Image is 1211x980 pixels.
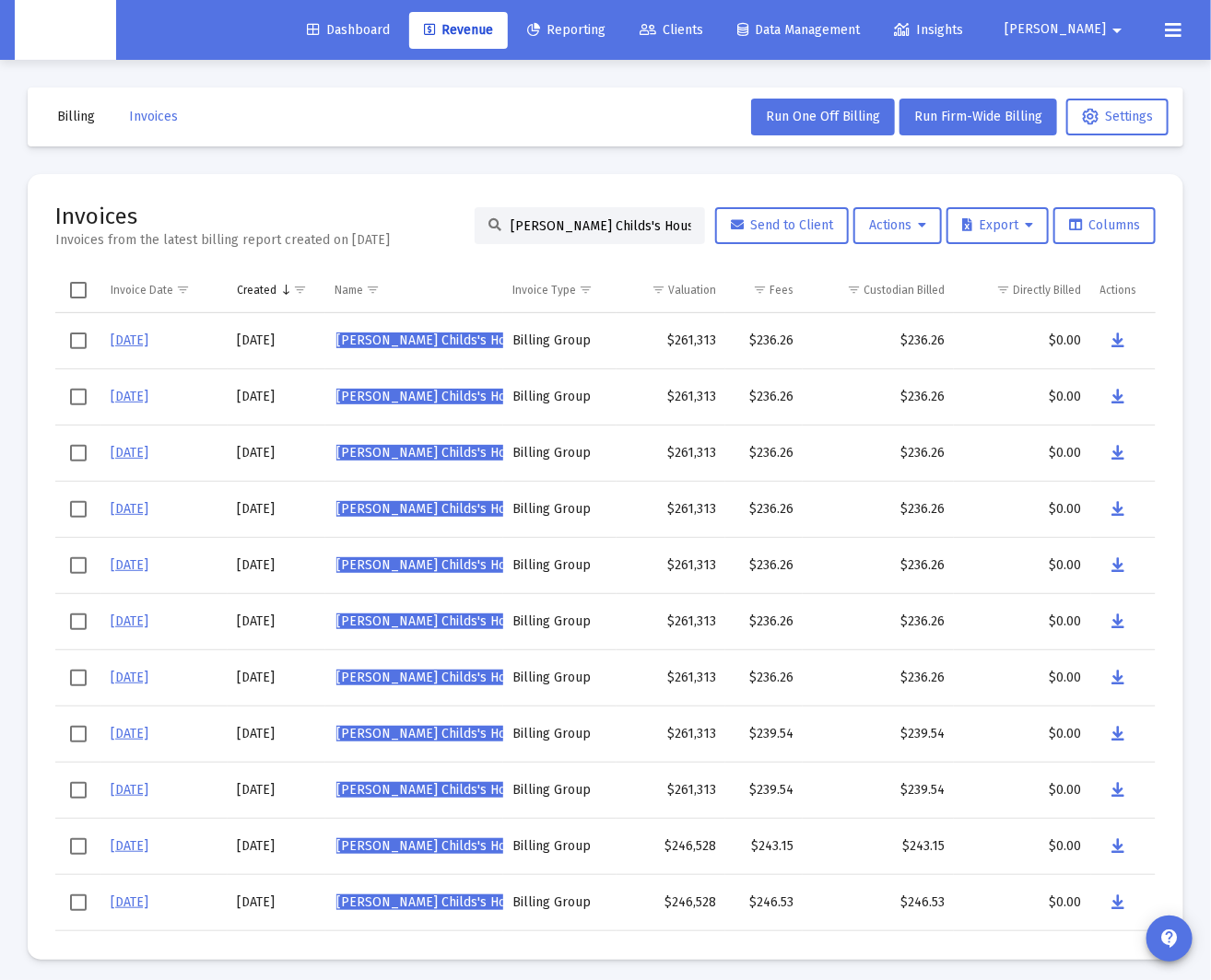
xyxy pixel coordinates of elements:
[735,612,794,631] div: $236.26
[336,894,554,910] span: [PERSON_NAME] Childs's Household
[1069,217,1140,233] span: Columns
[176,283,190,297] span: Show filter options for column 'Invoice Date'
[737,22,860,38] span: Data Management
[723,12,875,49] a: Data Management
[954,762,1090,818] td: $0.00
[753,283,767,297] span: Show filter options for column 'Fees'
[617,268,725,312] td: Column Valuation
[652,283,665,297] span: Show filter options for column 'Valuation'
[336,613,554,629] span: [PERSON_NAME] Childs's Household
[954,425,1090,481] td: $0.00
[424,22,493,38] span: Revenue
[111,445,148,461] a: [DATE]
[503,481,617,537] td: Billing Group
[617,649,725,706] td: $261,313
[70,332,87,349] div: Select row
[111,894,148,910] a: [DATE]
[1005,22,1106,38] span: [PERSON_NAME]
[617,368,725,425] td: $261,313
[715,207,849,244] button: Send to Client
[228,874,325,930] td: [DATE]
[503,268,617,312] td: Column Invoice Type
[1053,207,1156,244] button: Columns
[70,782,87,799] div: Select row
[335,383,556,411] a: [PERSON_NAME] Childs's Household
[1100,283,1137,297] div: Actions
[735,388,794,406] div: $236.26
[766,109,880,124] span: Run One Off Billing
[954,368,1090,425] td: $0.00
[735,556,794,575] div: $236.26
[847,283,861,297] span: Show filter options for column 'Custodian Billed'
[617,481,725,537] td: $261,313
[962,217,1033,233] span: Export
[879,12,978,49] a: Insights
[111,332,148,348] a: [DATE]
[335,720,556,748] a: [PERSON_NAME] Childs's Household
[336,501,554,517] span: [PERSON_NAME] Childs's Household
[111,726,148,741] a: [DATE]
[70,282,87,298] div: Select all
[409,12,508,49] a: Revenue
[111,501,148,517] a: [DATE]
[954,818,1090,874] td: $0.00
[617,537,725,593] td: $261,313
[335,439,556,467] a: [PERSON_NAME] Childs's Household
[335,283,363,297] div: Name
[725,268,803,312] td: Column Fees
[812,837,945,856] div: $243.15
[735,893,794,912] div: $246.53
[1082,109,1153,124] span: Settings
[617,818,725,874] td: $246,528
[954,313,1090,369] td: $0.00
[228,537,325,593] td: [DATE]
[946,207,1049,244] button: Export
[29,12,102,49] img: Dashboard
[954,649,1090,706] td: $0.00
[640,22,703,38] span: Clients
[129,109,178,124] span: Invoices
[735,669,794,687] div: $236.26
[70,838,87,855] div: Select row
[70,670,87,686] div: Select row
[70,613,87,630] div: Select row
[228,762,325,818] td: [DATE]
[954,268,1090,312] td: Column Directly Billed
[812,781,945,799] div: $239.54
[503,537,617,593] td: Billing Group
[625,12,718,49] a: Clients
[101,268,228,312] td: Column Invoice Date
[336,445,554,461] span: [PERSON_NAME] Childs's Household
[42,99,110,135] button: Billing
[55,231,390,250] div: Invoices from the latest billing report created on [DATE]
[1091,268,1157,312] td: Column Actions
[503,313,617,369] td: Billing Group
[1066,99,1169,135] button: Settings
[954,593,1090,649] td: $0.00
[812,556,945,575] div: $236.26
[1158,927,1181,950] mat-icon: contact_support
[70,726,87,742] div: Select row
[335,889,556,916] a: [PERSON_NAME] Childs's Household
[997,283,1011,297] span: Show filter options for column 'Directly Billed'
[335,552,556,579] a: [PERSON_NAME] Childs's Household
[70,557,87,574] div: Select row
[335,776,556,804] a: [PERSON_NAME] Childs's Household
[111,389,148,404] a: [DATE]
[731,217,833,233] span: Send to Client
[503,874,617,930] td: Billing Group
[111,782,148,798] a: [DATE]
[735,500,794,519] div: $236.26
[812,500,945,519] div: $236.26
[228,481,325,537] td: [DATE]
[668,283,716,297] div: Valuation
[336,838,554,854] span: [PERSON_NAME] Childs's Household
[954,874,1090,930] td: $0.00
[864,283,945,297] div: Custodian Billed
[503,649,617,706] td: Billing Group
[735,332,794,350] div: $236.26
[735,725,794,743] div: $239.54
[511,218,691,234] input: Search
[527,22,605,38] span: Reporting
[336,332,554,348] span: [PERSON_NAME] Childs's Household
